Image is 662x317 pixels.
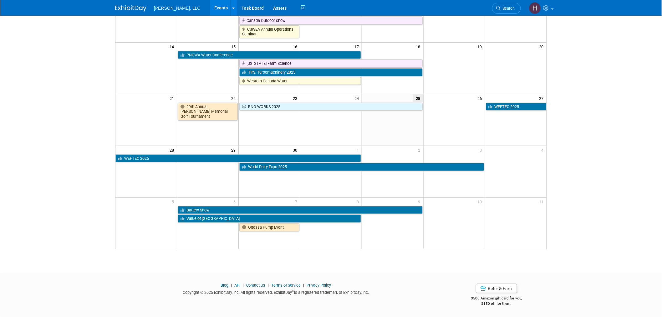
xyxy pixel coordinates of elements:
span: 4 [541,146,547,154]
span: 23 [292,94,300,102]
span: Search [501,6,515,11]
a: TPS: Turbomachinery 2025 [239,68,423,76]
img: Hannah Mulholland [529,2,541,14]
span: 2 [418,146,423,154]
a: API [234,283,240,288]
img: ExhibitDay [115,5,146,12]
a: Odessa Pump Event [239,223,299,231]
span: 28 [169,146,177,154]
span: | [302,283,306,288]
a: CSWEA Annual Operations Seminar [239,25,299,38]
span: 7 [294,198,300,205]
span: 3 [479,146,485,154]
span: 26 [477,94,485,102]
span: 24 [354,94,362,102]
a: Terms of Service [272,283,301,288]
a: Blog [221,283,228,288]
sup: ® [292,289,294,293]
a: Western Canada Water [239,77,361,85]
span: [PERSON_NAME], LLC [154,6,201,11]
span: 30 [292,146,300,154]
div: Copyright © 2025 ExhibitDay, Inc. All rights reserved. ExhibitDay is a registered trademark of Ex... [115,288,437,295]
span: 27 [539,94,547,102]
a: Contact Us [246,283,266,288]
span: | [267,283,271,288]
span: 11 [539,198,547,205]
a: PNCWA Water Conference [178,51,361,59]
a: WEFTEC 2025 [115,154,361,163]
a: Privacy Policy [307,283,331,288]
span: 21 [169,94,177,102]
span: 29 [231,146,238,154]
span: | [241,283,245,288]
a: [US_STATE] Farm Science [239,60,423,68]
span: 5 [171,198,177,205]
span: 18 [415,43,423,50]
span: 17 [354,43,362,50]
span: 20 [539,43,547,50]
a: Search [492,3,521,14]
a: Battery Show [178,206,422,214]
span: 10 [477,198,485,205]
span: 25 [413,94,423,102]
span: 22 [231,94,238,102]
div: $150 off for them. [446,301,547,306]
span: 9 [418,198,423,205]
a: 29th Annual [PERSON_NAME] Memorial Golf Tournament [178,103,238,121]
a: Refer & Earn [476,284,517,293]
span: 6 [233,198,238,205]
a: Canada Outdoor show [239,17,423,25]
a: World Dairy Expo 2025 [239,163,484,171]
span: 14 [169,43,177,50]
span: 15 [231,43,238,50]
a: WEFTEC 2025 [486,103,547,111]
span: | [229,283,233,288]
a: RNG WORKS 2025 [239,103,423,111]
span: 1 [356,146,362,154]
span: 8 [356,198,362,205]
span: 16 [292,43,300,50]
a: Value of [GEOGRAPHIC_DATA] [178,215,361,223]
div: $500 Amazon gift card for you, [446,292,547,306]
span: 19 [477,43,485,50]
